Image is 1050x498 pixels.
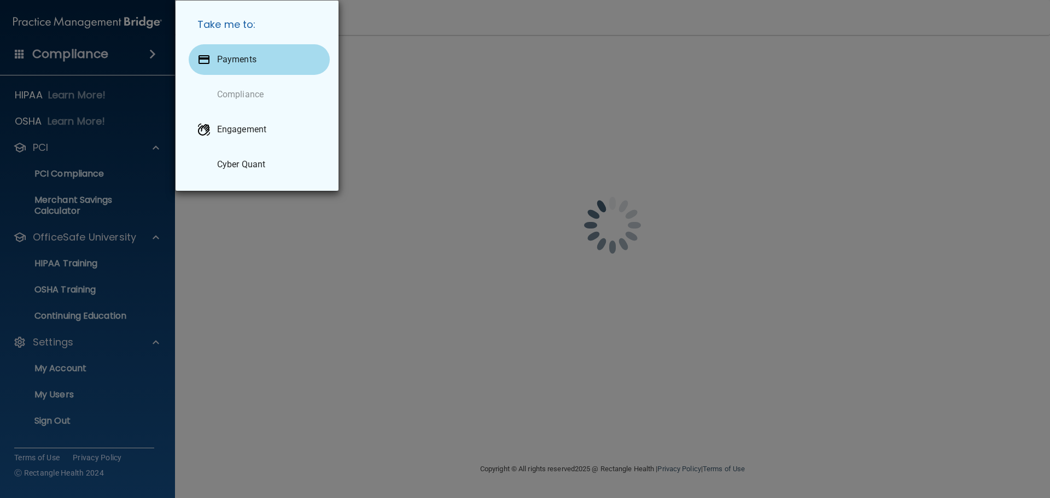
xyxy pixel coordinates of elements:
h5: Take me to: [189,9,330,40]
p: Engagement [217,124,266,135]
p: Payments [217,54,256,65]
a: Payments [189,44,330,75]
p: Cyber Quant [217,159,265,170]
a: Cyber Quant [189,149,330,180]
a: Compliance [189,79,330,110]
a: Engagement [189,114,330,145]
